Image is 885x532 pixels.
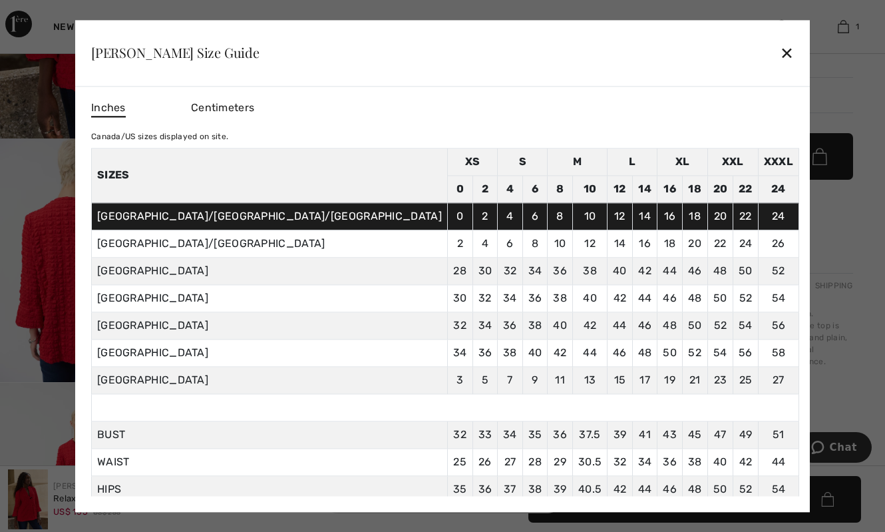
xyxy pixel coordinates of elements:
[657,202,683,230] td: 16
[91,312,447,339] td: [GEOGRAPHIC_DATA]
[91,100,126,117] span: Inches
[608,230,633,257] td: 14
[478,455,492,468] span: 26
[447,148,497,175] td: XS
[472,284,498,312] td: 32
[614,428,627,441] span: 39
[733,366,759,394] td: 25
[707,202,733,230] td: 20
[91,284,447,312] td: [GEOGRAPHIC_DATA]
[632,339,657,366] td: 48
[578,483,602,495] span: 40.5
[91,257,447,284] td: [GEOGRAPHIC_DATA]
[91,366,447,394] td: [GEOGRAPHIC_DATA]
[663,455,677,468] span: 36
[548,175,573,202] td: 8
[453,455,466,468] span: 25
[632,366,657,394] td: 17
[453,483,467,495] span: 35
[739,428,753,441] span: 49
[522,230,548,257] td: 8
[498,202,523,230] td: 4
[503,428,517,441] span: 34
[682,175,707,202] td: 18
[758,230,798,257] td: 26
[447,175,472,202] td: 0
[657,284,683,312] td: 46
[447,312,472,339] td: 32
[498,148,548,175] td: S
[758,175,798,202] td: 24
[91,339,447,366] td: [GEOGRAPHIC_DATA]
[632,202,657,230] td: 14
[739,455,753,468] span: 42
[522,312,548,339] td: 38
[758,312,798,339] td: 56
[31,9,59,21] span: Chat
[608,202,633,230] td: 12
[773,428,785,441] span: 51
[91,202,447,230] td: [GEOGRAPHIC_DATA]/[GEOGRAPHIC_DATA]/[GEOGRAPHIC_DATA]
[554,455,566,468] span: 29
[528,483,542,495] span: 38
[758,339,798,366] td: 58
[707,257,733,284] td: 48
[447,230,472,257] td: 2
[758,202,798,230] td: 24
[707,148,758,175] td: XXL
[447,257,472,284] td: 28
[548,366,573,394] td: 11
[614,455,627,468] span: 32
[447,366,472,394] td: 3
[478,483,492,495] span: 36
[472,202,498,230] td: 2
[579,428,600,441] span: 37.5
[548,339,573,366] td: 42
[572,312,607,339] td: 42
[682,230,707,257] td: 20
[504,455,516,468] span: 27
[572,175,607,202] td: 10
[772,483,786,495] span: 54
[733,257,759,284] td: 50
[657,339,683,366] td: 50
[682,312,707,339] td: 50
[478,428,492,441] span: 33
[707,366,733,394] td: 23
[91,448,447,475] td: WAIST
[548,312,573,339] td: 40
[548,148,608,175] td: M
[528,455,542,468] span: 28
[707,230,733,257] td: 22
[657,230,683,257] td: 18
[472,230,498,257] td: 4
[682,257,707,284] td: 46
[498,312,523,339] td: 36
[733,175,759,202] td: 22
[688,483,702,495] span: 48
[608,148,657,175] td: L
[498,284,523,312] td: 34
[632,257,657,284] td: 42
[608,312,633,339] td: 44
[707,339,733,366] td: 54
[522,284,548,312] td: 36
[572,284,607,312] td: 40
[682,284,707,312] td: 48
[447,339,472,366] td: 34
[498,175,523,202] td: 4
[578,455,602,468] span: 30.5
[498,257,523,284] td: 32
[522,339,548,366] td: 40
[191,101,254,114] span: Centimeters
[713,455,727,468] span: 40
[528,428,542,441] span: 35
[663,483,677,495] span: 46
[608,257,633,284] td: 40
[91,421,447,448] td: BUST
[657,175,683,202] td: 16
[522,257,548,284] td: 34
[553,428,567,441] span: 36
[758,366,798,394] td: 27
[713,483,727,495] span: 50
